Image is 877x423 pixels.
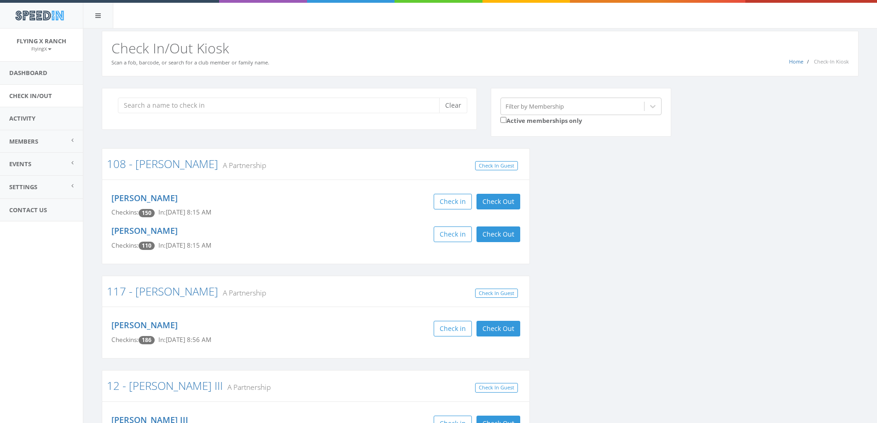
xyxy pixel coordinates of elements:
a: 12 - [PERSON_NAME] III [107,378,223,393]
small: Scan a fob, barcode, or search for a club member or family name. [111,59,269,66]
h2: Check In/Out Kiosk [111,41,849,56]
button: Check Out [476,321,520,336]
a: Home [789,58,803,65]
span: In: [DATE] 8:56 AM [158,336,211,344]
span: Contact Us [9,206,47,214]
span: Flying X Ranch [17,37,66,45]
a: [PERSON_NAME] [111,225,178,236]
small: A Partnership [218,288,266,298]
span: In: [DATE] 8:15 AM [158,208,211,216]
span: Members [9,137,38,145]
span: Checkin count [139,336,155,344]
label: Active memberships only [500,115,582,125]
button: Check Out [476,194,520,209]
a: 108 - [PERSON_NAME] [107,156,218,171]
a: [PERSON_NAME] [111,319,178,330]
small: A Partnership [218,160,266,170]
span: Checkin count [139,209,155,217]
button: Check Out [476,226,520,242]
button: Check in [434,321,472,336]
span: Events [9,160,31,168]
a: 117 - [PERSON_NAME] [107,284,218,299]
button: Check in [434,226,472,242]
span: In: [DATE] 8:15 AM [158,241,211,249]
button: Check in [434,194,472,209]
span: Checkins: [111,208,139,216]
a: [PERSON_NAME] [111,192,178,203]
a: Check In Guest [475,289,518,298]
small: FlyingX [31,46,52,52]
span: Settings [9,183,37,191]
input: Active memberships only [500,117,506,123]
a: Check In Guest [475,161,518,171]
img: speedin_logo.png [11,7,68,24]
button: Clear [439,98,467,113]
input: Search a name to check in [118,98,446,113]
a: FlyingX [31,44,52,52]
span: Checkins: [111,241,139,249]
a: Check In Guest [475,383,518,393]
small: A Partnership [223,382,271,392]
div: Filter by Membership [505,102,564,110]
span: Checkin count [139,242,155,250]
span: Checkins: [111,336,139,344]
span: Check-In Kiosk [814,58,849,65]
